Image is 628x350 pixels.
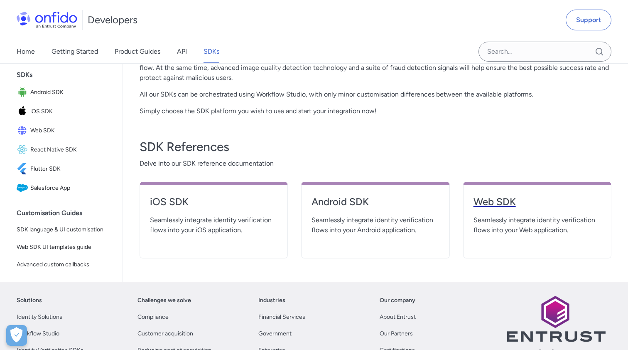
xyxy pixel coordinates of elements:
a: Our company [380,295,415,305]
img: IconWeb SDK [17,125,30,137]
img: IconiOS SDK [17,106,30,117]
a: IconiOS SDKiOS SDK [13,102,116,121]
a: Our Partners [380,329,413,339]
a: Compliance [137,312,169,322]
span: Seamlessly integrate identity verification flows into your iOS application. [150,215,277,235]
a: Financial Services [258,312,305,322]
a: Industries [258,295,285,305]
h1: Developers [88,13,137,27]
div: Customisation Guides [17,205,119,221]
a: About Entrust [380,312,416,322]
span: Seamlessly integrate identity verification flows into your Web application. [473,215,601,235]
a: API [177,40,187,63]
a: Home [17,40,35,63]
a: SDKs [204,40,219,63]
a: Workflow Studio [17,329,59,339]
a: Solutions [17,295,42,305]
span: React Native SDK [30,144,113,156]
h3: SDK References [140,139,611,155]
span: SDK language & UI customisation [17,225,113,235]
p: All our SDKs can be orchestrated using Workflow Studio, with only minor customisation differences... [140,89,611,99]
h4: Web SDK [473,195,601,209]
a: Challenges we solve [137,295,191,305]
a: IconSalesforce AppSalesforce App [13,179,116,197]
div: General Guides [17,280,119,297]
a: Government [258,329,292,339]
span: Salesforce App [30,182,113,194]
a: Product Guides [115,40,160,63]
a: iOS SDK [150,195,277,215]
a: IconAndroid SDKAndroid SDK [13,83,116,102]
a: IconFlutter SDKFlutter SDK [13,160,116,178]
a: Web SDK [473,195,601,215]
a: Android SDK [312,195,439,215]
span: Flutter SDK [30,163,113,175]
div: SDKs [17,67,119,83]
input: Onfido search input field [478,42,611,62]
img: IconSalesforce App [17,182,30,194]
h4: iOS SDK [150,195,277,209]
a: SDK language & UI customisation [13,221,116,238]
img: IconReact Native SDK [17,144,30,156]
a: Support [566,10,611,30]
span: Seamlessly integrate identity verification flows into your Android application. [312,215,439,235]
img: IconAndroid SDK [17,87,30,98]
img: Entrust logo [506,295,606,342]
a: IconWeb SDKWeb SDK [13,122,116,140]
h4: Android SDK [312,195,439,209]
div: Cookie Preferences [6,325,27,346]
span: Web SDK [30,125,113,137]
p: Our carefully designed UX is modularly designed to help you seamlessly integrate the various phot... [140,53,611,83]
span: Android SDK [30,87,113,98]
a: Customer acquisition [137,329,193,339]
img: Onfido Logo [17,12,77,28]
a: Getting Started [52,40,98,63]
a: Advanced custom callbacks [13,256,116,273]
a: IconReact Native SDKReact Native SDK [13,141,116,159]
p: Simply choose the SDK platform you wish to use and start your integration now! [140,106,611,116]
img: IconFlutter SDK [17,163,30,175]
span: Advanced custom callbacks [17,260,113,270]
a: Web SDK UI templates guide [13,239,116,256]
span: Web SDK UI templates guide [17,242,113,252]
span: Delve into our SDK reference documentation [140,159,611,169]
span: iOS SDK [30,106,113,117]
a: Identity Solutions [17,312,62,322]
button: Open Preferences [6,325,27,346]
